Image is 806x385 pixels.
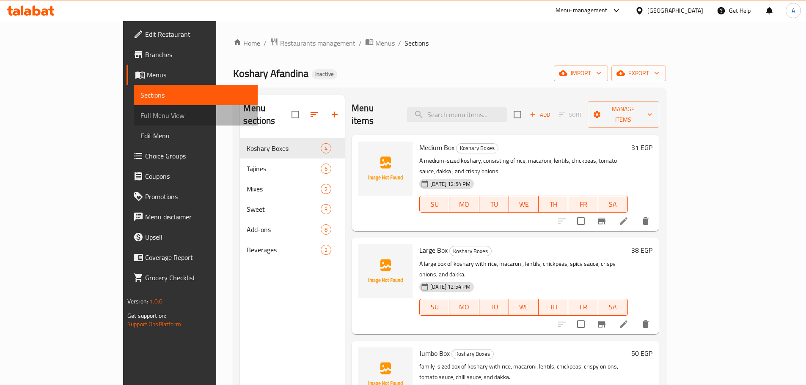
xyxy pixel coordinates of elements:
[145,252,251,262] span: Coverage Report
[542,198,565,210] span: TH
[594,104,652,125] span: Manage items
[134,126,258,146] a: Edit Menu
[264,38,267,48] li: /
[509,196,539,213] button: WE
[449,246,492,256] div: Koshary Boxes
[449,196,479,213] button: MO
[127,268,258,288] a: Grocery Checklist
[591,211,612,231] button: Branch-specific-item
[598,196,628,213] button: SA
[145,232,251,242] span: Upsell
[321,205,331,213] span: 3
[647,6,703,15] div: [GEOGRAPHIC_DATA]
[243,102,292,127] h2: Menu sections
[149,296,162,307] span: 1.0.0
[451,349,494,359] div: Koshary Boxes
[427,180,474,188] span: [DATE] 12:54 PM
[419,141,454,154] span: Medium Box
[240,199,345,219] div: Sweet3
[398,38,401,48] li: /
[145,49,251,60] span: Branches
[145,212,251,222] span: Menu disclaimer
[453,301,476,313] span: MO
[247,224,321,235] span: Add-ons
[588,101,659,128] button: Manage items
[240,135,345,263] nav: Menu sections
[140,131,251,141] span: Edit Menu
[240,138,345,158] div: Koshary Boxes4
[512,198,535,210] span: WE
[247,164,321,174] span: Tajines
[404,38,429,48] span: Sections
[321,246,331,254] span: 2
[528,110,551,120] span: Add
[457,143,498,153] span: Koshary Boxes
[449,299,479,316] button: MO
[568,299,598,316] button: FR
[127,186,258,207] a: Promotions
[358,244,413,298] img: Large Box
[792,6,795,15] span: A
[240,158,345,179] div: Tajines6
[553,108,588,121] span: Select section first
[479,299,509,316] button: TU
[280,38,355,48] span: Restaurants management
[611,66,666,81] button: export
[145,191,251,202] span: Promotions
[619,216,629,226] a: Edit menu item
[127,227,258,247] a: Upsell
[145,273,251,283] span: Grocery Checklist
[509,299,539,316] button: WE
[127,310,166,321] span: Get support on:
[483,198,506,210] span: TU
[134,85,258,105] a: Sections
[247,245,321,255] span: Beverages
[407,107,507,122] input: search
[631,244,652,256] h6: 38 EGP
[127,296,148,307] span: Version:
[512,301,535,313] span: WE
[359,38,362,48] li: /
[375,38,395,48] span: Menus
[554,66,608,81] button: import
[561,68,601,79] span: import
[145,151,251,161] span: Choice Groups
[419,259,628,280] p: A large box of koshary with rice, macaroni, lentils, chickpeas, spicy sauce, crispy onions, and d...
[127,319,181,330] a: Support.OpsPlatform
[419,244,448,257] span: Large Box
[591,314,612,334] button: Branch-specific-item
[325,104,345,125] button: Add section
[419,299,449,316] button: SU
[483,301,506,313] span: TU
[247,204,321,214] span: Sweet
[127,146,258,166] a: Choice Groups
[568,196,598,213] button: FR
[321,204,331,214] div: items
[240,219,345,240] div: Add-ons8
[479,196,509,213] button: TU
[247,184,321,194] span: Mixes
[542,301,565,313] span: TH
[247,143,321,153] div: Koshary Boxes
[419,361,628,382] p: family-sized box of koshary with rice, macaroni, lentils, chickpeas, crispy onions, tomato sauce,...
[127,166,258,186] a: Coupons
[365,38,395,49] a: Menus
[453,198,476,210] span: MO
[321,185,331,193] span: 2
[352,102,397,127] h2: Menu items
[127,247,258,268] a: Coverage Report
[286,106,304,123] span: Select all sections
[602,198,624,210] span: SA
[140,90,251,100] span: Sections
[321,224,331,235] div: items
[423,198,446,210] span: SU
[509,106,526,123] span: Select section
[450,246,491,256] span: Koshary Boxes
[635,211,656,231] button: delete
[631,142,652,153] h6: 31 EGP
[134,105,258,126] a: Full Menu View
